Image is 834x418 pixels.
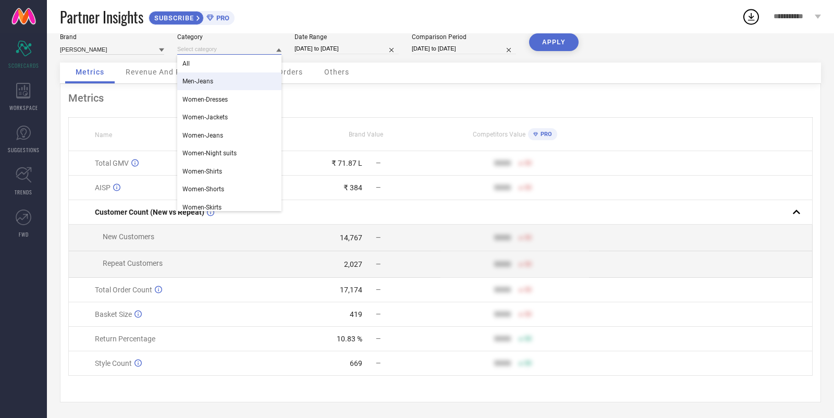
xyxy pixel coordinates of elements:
[95,131,112,139] span: Name
[524,234,532,241] span: 50
[337,335,362,343] div: 10.83 %
[494,335,511,343] div: 9999
[494,233,511,242] div: 9999
[340,233,362,242] div: 14,767
[524,184,532,191] span: 50
[182,96,228,103] span: Women-Dresses
[76,68,104,76] span: Metrics
[295,33,399,41] div: Date Range
[126,68,202,76] span: Revenue And Pricing
[182,150,237,157] span: Women-Night suits
[60,33,164,41] div: Brand
[182,60,190,67] span: All
[494,260,511,268] div: 9999
[524,159,532,167] span: 50
[8,146,40,154] span: SUGGESTIONS
[182,132,223,139] span: Women-Jeans
[15,188,32,196] span: TRENDS
[529,33,579,51] button: APPLY
[494,159,511,167] div: 9999
[149,14,197,22] span: SUBSCRIBE
[412,33,516,41] div: Comparison Period
[494,286,511,294] div: 9999
[376,261,381,268] span: —
[494,183,511,192] div: 9999
[182,78,213,85] span: Men-Jeans
[95,286,152,294] span: Total Order Count
[9,104,38,112] span: WORKSPACE
[494,359,511,367] div: 9999
[149,8,235,25] a: SUBSCRIBEPRO
[524,335,532,342] span: 50
[524,286,532,293] span: 50
[524,261,532,268] span: 50
[177,91,281,108] div: Women-Dresses
[524,311,532,318] span: 50
[295,43,399,54] input: Select date range
[494,310,511,318] div: 9999
[8,62,39,69] span: SCORECARDS
[60,6,143,28] span: Partner Insights
[376,311,381,318] span: —
[177,144,281,162] div: Women-Night suits
[349,131,383,138] span: Brand Value
[177,55,281,72] div: All
[524,360,532,367] span: 50
[177,72,281,90] div: Men-Jeans
[177,199,281,216] div: Women-Skirts
[340,286,362,294] div: 17,174
[95,335,155,343] span: Return Percentage
[742,7,761,26] div: Open download list
[538,131,552,138] span: PRO
[19,230,29,238] span: FWD
[376,360,381,367] span: —
[182,114,228,121] span: Women-Jackets
[332,159,362,167] div: ₹ 71.87 L
[182,204,222,211] span: Women-Skirts
[95,183,111,192] span: AISP
[182,168,222,175] span: Women-Shirts
[95,359,132,367] span: Style Count
[103,259,163,267] span: Repeat Customers
[324,68,349,76] span: Others
[376,335,381,342] span: —
[95,310,132,318] span: Basket Size
[182,186,224,193] span: Women-Shorts
[376,234,381,241] span: —
[177,127,281,144] div: Women-Jeans
[376,159,381,167] span: —
[177,33,281,41] div: Category
[412,43,516,54] input: Select comparison period
[95,208,204,216] span: Customer Count (New vs Repeat)
[177,180,281,198] div: Women-Shorts
[103,232,154,241] span: New Customers
[177,44,281,55] input: Select category
[350,310,362,318] div: 419
[95,159,129,167] span: Total GMV
[68,92,813,104] div: Metrics
[177,163,281,180] div: Women-Shirts
[177,108,281,126] div: Women-Jackets
[344,260,362,268] div: 2,027
[350,359,362,367] div: 669
[214,14,229,22] span: PRO
[376,184,381,191] span: —
[344,183,362,192] div: ₹ 384
[473,131,525,138] span: Competitors Value
[376,286,381,293] span: —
